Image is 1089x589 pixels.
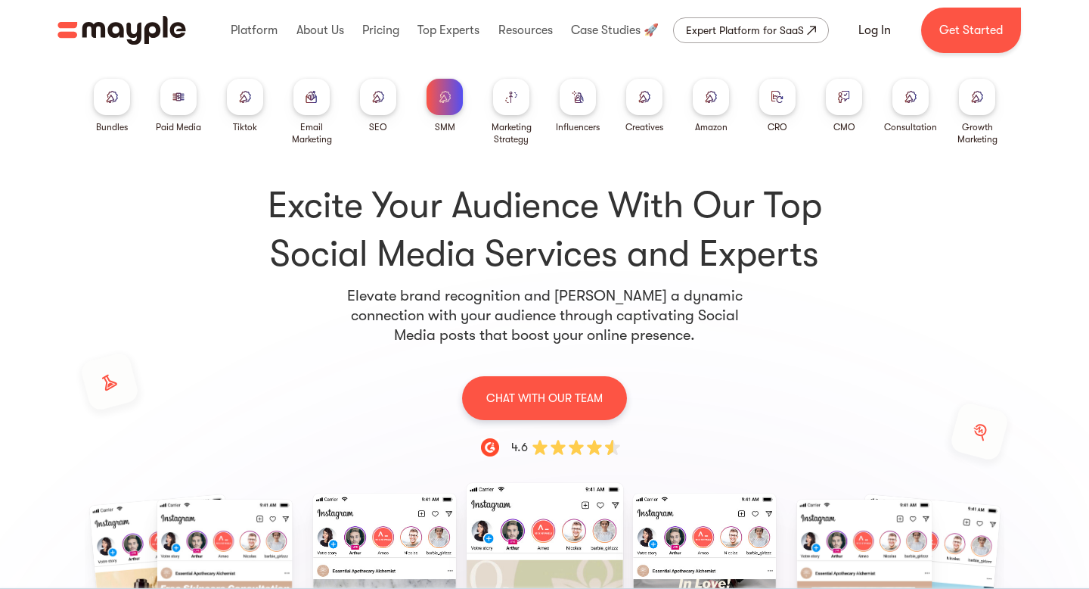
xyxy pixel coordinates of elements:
[921,8,1021,53] a: Get Started
[884,121,937,133] div: Consultation
[759,79,796,133] a: CRO
[673,17,829,43] a: Expert Platform for SaaS
[556,79,600,133] a: Influencers
[227,79,263,133] a: Tiktok
[345,286,744,345] p: Elevate brand recognition and [PERSON_NAME] a dynamic connection with your audience through capti...
[495,6,557,55] div: Resources
[427,79,463,133] a: SMM
[156,79,201,133] a: Paid Media
[484,121,538,145] div: Marketing Strategy
[284,121,339,145] div: Email Marketing
[94,79,130,133] a: Bundles
[435,121,455,133] div: SMM
[950,121,1004,145] div: Growth Marketing
[950,79,1004,145] a: Growth Marketing
[848,425,1089,589] iframe: Chat Widget
[462,376,627,420] a: CHAT WITH OUR TEAM
[358,6,403,55] div: Pricing
[293,6,348,55] div: About Us
[484,79,538,145] a: Marketing Strategy
[833,121,855,133] div: CMO
[625,79,663,133] a: Creatives
[227,6,281,55] div: Platform
[884,79,937,133] a: Consultation
[96,121,128,133] div: Bundles
[695,121,728,133] div: Amazon
[57,16,186,45] img: Mayple logo
[625,121,663,133] div: Creatives
[826,79,862,133] a: CMO
[414,6,483,55] div: Top Experts
[486,388,603,408] p: CHAT WITH OUR TEAM
[556,121,600,133] div: Influencers
[57,16,186,45] a: home
[693,79,729,133] a: Amazon
[85,182,1004,279] h1: Excite Your Audience With Our Top Social Media Services and Experts
[360,79,396,133] a: SEO
[840,12,909,48] a: Log In
[156,121,201,133] div: Paid Media
[768,121,787,133] div: CRO
[369,121,387,133] div: SEO
[686,21,804,39] div: Expert Platform for SaaS
[284,79,339,145] a: Email Marketing
[511,438,528,457] div: 4.6
[233,121,257,133] div: Tiktok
